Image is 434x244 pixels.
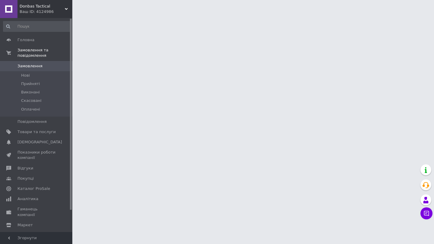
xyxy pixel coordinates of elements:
[20,9,72,14] div: Ваш ID: 4124986
[17,139,62,145] span: [DEMOGRAPHIC_DATA]
[3,21,71,32] input: Пошук
[17,196,38,202] span: Аналітика
[17,186,50,191] span: Каталог ProSale
[21,107,40,112] span: Оплачені
[17,222,33,228] span: Маркет
[420,207,432,219] button: Чат з покупцем
[21,98,42,103] span: Скасовані
[20,4,65,9] span: Donbas Tactical
[17,119,47,124] span: Повідомлення
[21,81,40,87] span: Прийняті
[17,176,34,181] span: Покупці
[17,37,34,43] span: Головна
[17,166,33,171] span: Відгуки
[17,47,72,58] span: Замовлення та повідомлення
[17,129,56,135] span: Товари та послуги
[17,206,56,217] span: Гаманець компанії
[17,63,42,69] span: Замовлення
[21,73,30,78] span: Нові
[21,90,40,95] span: Виконані
[17,150,56,160] span: Показники роботи компанії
